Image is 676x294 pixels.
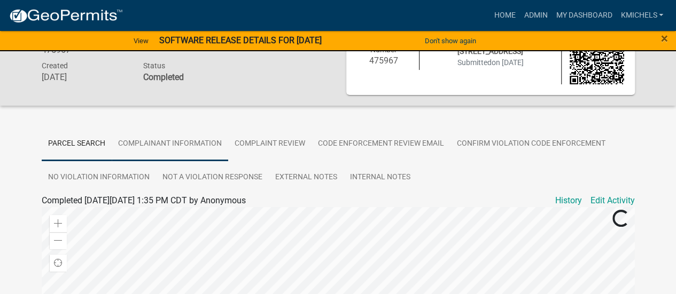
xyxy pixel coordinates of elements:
[143,61,165,70] span: Status
[551,5,616,26] a: My Dashboard
[50,232,67,249] div: Zoom out
[344,161,417,195] a: Internal Notes
[457,58,524,67] span: Submitted on [DATE]
[129,32,153,50] a: View
[42,127,112,161] a: Parcel search
[570,30,624,84] img: QR code
[616,5,667,26] a: KMichels
[457,47,523,55] span: [STREET_ADDRESS]
[312,127,450,161] a: Code Enforcement Review Email
[42,195,246,205] span: Completed [DATE][DATE] 1:35 PM CDT by Anonymous
[42,72,127,82] h6: [DATE]
[590,194,635,207] a: Edit Activity
[661,31,668,46] span: ×
[159,35,322,45] strong: SOFTWARE RELEASE DETAILS FOR [DATE]
[50,215,67,232] div: Zoom in
[489,5,519,26] a: Home
[228,127,312,161] a: Complaint Review
[42,61,68,70] span: Created
[269,161,344,195] a: External Notes
[143,72,183,82] strong: Completed
[370,45,397,54] span: Number
[519,5,551,26] a: Admin
[555,194,582,207] a: History
[450,127,612,161] a: Confirm Violation Code Enforcement
[357,55,411,66] h6: 475967
[42,161,156,195] a: No Violation Information
[661,32,668,45] button: Close
[421,32,480,50] button: Don't show again
[112,127,228,161] a: Complainant Information
[50,255,67,272] div: Find my location
[156,161,269,195] a: Not a violation Response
